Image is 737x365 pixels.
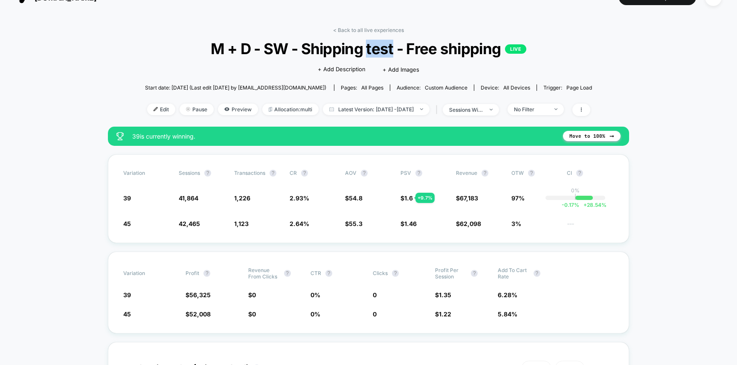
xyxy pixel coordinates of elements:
button: ? [482,170,488,177]
img: success_star [116,132,124,140]
p: LIVE [505,44,526,54]
span: $ [435,310,451,318]
button: ? [576,170,583,177]
span: $ [345,220,363,227]
img: end [554,108,557,110]
span: 28.54 % [579,202,606,208]
span: 1.46 [404,220,417,227]
button: ? [361,170,368,177]
div: No Filter [514,106,548,113]
button: ? [392,270,399,277]
span: Revenue [456,170,477,176]
span: Profit [186,270,199,276]
span: Page Load [566,84,592,91]
span: 0 [373,291,377,298]
span: Latest Version: [DATE] - [DATE] [323,104,429,115]
span: + Add Images [383,66,419,73]
div: Audience: [397,84,467,91]
span: 41,864 [179,194,198,202]
div: sessions with impression [449,107,483,113]
span: 0 % [310,291,320,298]
span: 2.64 % [290,220,309,227]
span: Profit Per Session [435,267,467,280]
span: 42,465 [179,220,200,227]
span: OTW [511,170,558,177]
span: 55.3 [349,220,363,227]
span: Custom Audience [425,84,467,91]
span: $ [186,310,211,318]
span: all devices [503,84,530,91]
span: 39 [123,291,131,298]
span: 3% [511,220,521,227]
p: | [575,194,576,200]
span: 45 [123,310,131,318]
span: M + D - SW - Shipping test - Free shipping [168,40,570,58]
img: edit [154,107,158,111]
img: calendar [329,107,334,111]
span: 97% [511,194,525,202]
img: rebalance [269,107,272,112]
span: 52,008 [189,310,211,318]
span: Transactions [234,170,265,176]
img: end [490,109,493,110]
span: Revenue From Clicks [248,267,280,280]
span: $ [456,194,478,202]
button: ? [284,270,291,277]
span: 1.22 [439,310,451,318]
span: --- [567,221,614,228]
span: 62,098 [460,220,481,227]
button: ? [270,170,276,177]
span: + Add Description [318,65,366,74]
div: + 9.7 % [415,193,435,203]
button: ? [301,170,308,177]
img: end [420,108,423,110]
span: -0.17 % [562,202,579,208]
span: | [434,104,443,116]
span: $ [186,291,211,298]
a: < Back to all live experiences [333,27,404,33]
button: ? [204,170,211,177]
span: 67,183 [460,194,478,202]
span: 0 [252,310,256,318]
span: CR [290,170,297,176]
span: Sessions [179,170,200,176]
span: 56,325 [189,291,211,298]
button: ? [203,270,210,277]
span: 5.84 % [498,310,517,318]
span: $ [456,220,481,227]
span: 1.35 [439,291,451,298]
span: PSV [400,170,411,176]
span: CTR [310,270,321,276]
span: $ [435,291,451,298]
span: 0 % [310,310,320,318]
span: all pages [361,84,383,91]
span: Add To Cart Rate [498,267,529,280]
span: Pause [180,104,214,115]
button: Move to 100% [563,131,621,141]
span: Preview [218,104,258,115]
span: 0 [373,310,377,318]
span: 45 [123,220,131,227]
img: end [186,107,190,111]
div: Pages: [341,84,383,91]
button: ? [325,270,332,277]
span: $ [345,194,363,202]
span: Allocation: multi [262,104,319,115]
span: Device: [474,84,537,91]
span: 6.28 % [498,291,517,298]
button: ? [471,270,478,277]
span: 54.8 [349,194,363,202]
span: Variation [123,170,170,177]
span: $ [400,220,417,227]
div: Trigger: [543,84,592,91]
span: 0 [252,291,256,298]
span: 39 [123,194,131,202]
p: 0% [571,187,580,194]
span: $ [248,310,256,318]
button: ? [415,170,422,177]
button: ? [534,270,540,277]
span: $ [400,194,413,202]
span: AOV [345,170,357,176]
span: Start date: [DATE] (Last edit [DATE] by [EMAIL_ADDRESS][DOMAIN_NAME]) [145,84,326,91]
span: Edit [147,104,175,115]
